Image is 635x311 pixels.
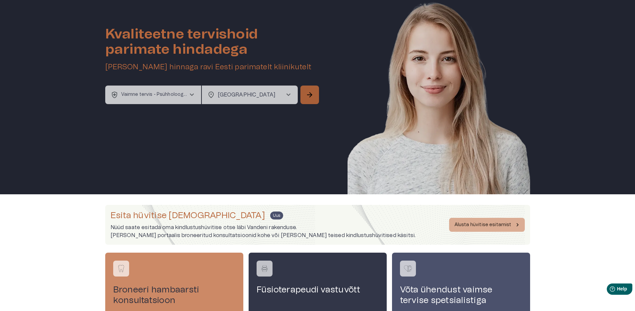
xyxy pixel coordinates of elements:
[257,284,379,295] h4: Füsioterapeudi vastuvõtt
[260,264,270,274] img: Füsioterapeudi vastuvõtt logo
[583,281,635,299] iframe: Help widget launcher
[270,212,283,219] span: Uus
[111,231,416,239] p: [PERSON_NAME] portaalis broneeritud konsultatsioonid kohe või [PERSON_NAME] teised kindlustushüvi...
[105,86,201,104] button: health_and_safetyVaimne tervis - Psühholoogiachevron_right
[111,223,416,231] p: Nüüd saate esitada oma kindlustushüvitise otse läbi Vandeni rakenduse.
[207,91,215,99] span: location_on
[218,91,274,99] p: [GEOGRAPHIC_DATA]
[300,86,319,104] button: Search
[121,91,188,98] p: Vaimne tervis - Psühholoogia
[454,221,512,228] p: Alusta hüvitise esitamist
[105,27,320,57] h1: Kvaliteetne tervishoid parimate hindadega
[403,264,413,274] img: Võta ühendust vaimse tervise spetsialistiga logo
[449,218,525,232] button: Alusta hüvitise esitamist
[400,284,522,306] h4: Võta ühendust vaimse tervise spetsialistiga
[111,91,119,99] span: health_and_safety
[306,91,314,99] span: arrow_forward
[188,91,196,99] span: chevron_right
[111,210,265,221] h4: Esita hüvitise [DEMOGRAPHIC_DATA]
[113,284,235,306] h4: Broneeri hambaarsti konsultatsioon
[116,264,126,274] img: Broneeri hambaarsti konsultatsioon logo
[284,91,292,99] span: chevron_right
[105,62,320,72] h5: [PERSON_NAME] hinnaga ravi Eesti parimatelt kliinikutelt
